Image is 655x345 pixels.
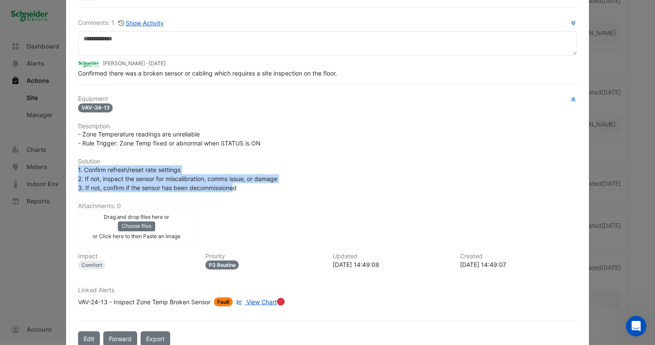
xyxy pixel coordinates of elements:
div: [DATE] 14:49:07 [460,260,577,269]
button: Choose files [118,221,155,231]
div: P3 Routine [205,260,239,269]
span: - Zone Temperature readings are unreliable - Rule Trigger: Zone Temp fixed or abnormal when STATU... [78,130,261,147]
div: Comfort [78,260,106,269]
a: View Chart [234,297,276,306]
div: VAV-24-13 - Inspect Zone Temp Broken Sensor [78,297,210,306]
h6: Created [460,253,577,260]
small: Drag and drop files here or [104,214,169,220]
small: [PERSON_NAME] - [103,60,165,67]
span: Fault [214,297,233,306]
h6: Linked Alerts [78,287,577,294]
span: 2025-09-25 14:49:08 [149,60,165,67]
h6: Description [78,123,577,130]
h6: Impact [78,253,195,260]
div: Tooltip anchor [277,298,285,306]
div: [DATE] 14:49:08 [333,260,450,269]
iframe: Intercom live chat [626,316,646,336]
h6: Priority [205,253,322,260]
span: View Chart [246,298,277,306]
h6: Solution [78,158,577,165]
span: Confirmed there was a broken sensor or cabling which requires a site inspection on the floor. [78,70,337,77]
div: Comments: 1 [78,18,165,28]
span: 1. Confirm refresh/reset rate settings 2. If not, inspect the sensor for miscalibration, comms is... [78,166,277,191]
h6: Attachments: 0 [78,203,577,210]
img: Schneider Electric [78,59,99,69]
h6: Equipment [78,95,577,103]
button: Show Activity [118,18,165,28]
span: VAV-24-13 [78,103,113,112]
h6: Updated [333,253,450,260]
small: or Click here to then Paste an image [93,233,180,239]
